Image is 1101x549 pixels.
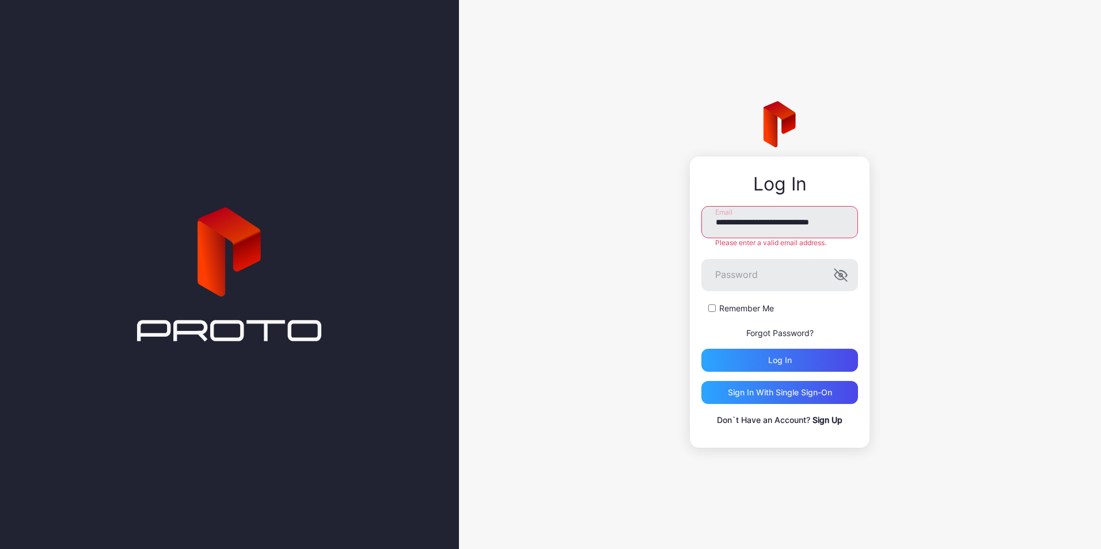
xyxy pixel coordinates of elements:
label: Remember Me [719,303,774,314]
button: Password [834,268,848,282]
input: Email [701,206,858,238]
a: Forgot Password? [746,328,814,338]
p: Don`t Have an Account? [701,413,858,427]
div: Log in [768,356,792,365]
input: Password [701,259,858,291]
button: Sign in With Single Sign-On [701,381,858,404]
button: Log in [701,349,858,372]
a: Sign Up [813,415,842,425]
div: Sign in With Single Sign-On [728,388,832,397]
div: Please enter a valid email address. [701,238,858,247]
div: Log In [701,174,858,195]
